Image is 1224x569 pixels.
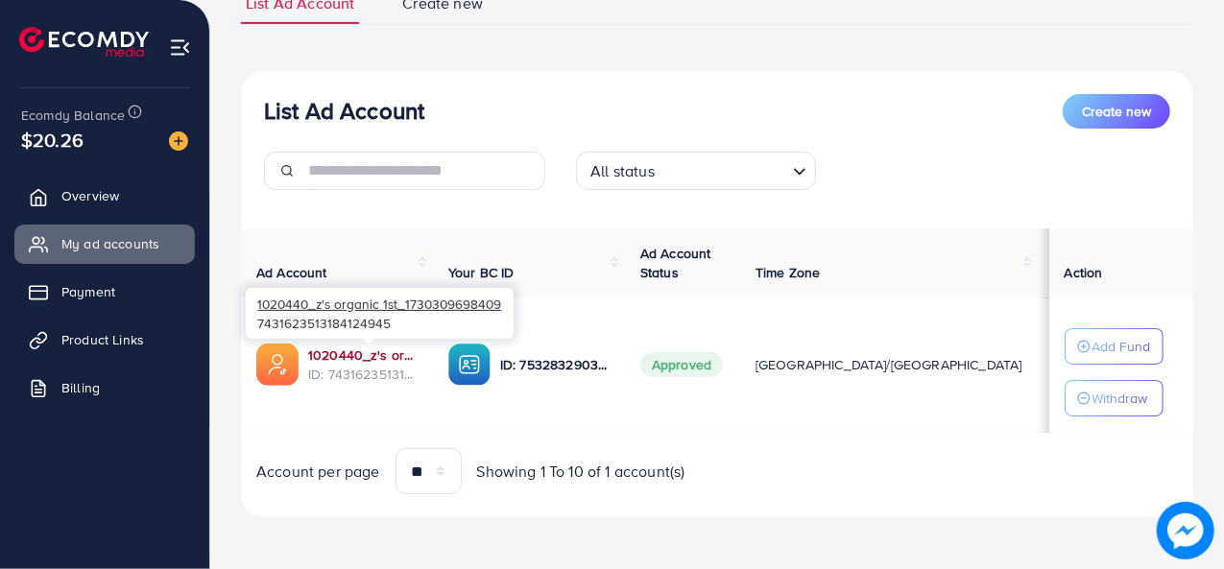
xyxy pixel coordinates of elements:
[264,97,424,125] h3: List Ad Account
[256,461,380,483] span: Account per page
[1157,502,1214,559] img: image
[756,355,1022,374] span: [GEOGRAPHIC_DATA]/[GEOGRAPHIC_DATA]
[14,177,195,215] a: Overview
[21,106,125,125] span: Ecomdy Balance
[500,353,610,376] p: ID: 7532832903219658768
[1092,335,1151,358] p: Add Fund
[1065,263,1103,282] span: Action
[640,352,723,377] span: Approved
[257,295,501,313] span: 1020440_z's organic 1st_1730309698409
[448,263,515,282] span: Your BC ID
[61,186,119,205] span: Overview
[169,36,191,59] img: menu
[308,345,418,365] a: 1020440_z's organic 1st_1730309698409
[756,263,820,282] span: Time Zone
[448,344,491,386] img: ic-ba-acc.ded83a64.svg
[587,157,659,185] span: All status
[308,365,418,384] span: ID: 7431623513184124945
[14,273,195,311] a: Payment
[660,154,785,185] input: Search for option
[246,288,514,339] div: 7431623513184124945
[14,368,195,407] a: Billing
[14,320,195,359] a: Product Links
[61,330,144,349] span: Product Links
[256,344,299,386] img: ic-ads-acc.e4c84228.svg
[1092,387,1148,410] p: Withdraw
[21,126,84,154] span: $20.26
[61,378,100,397] span: Billing
[61,234,159,253] span: My ad accounts
[640,244,711,282] span: Ad Account Status
[576,152,816,190] div: Search for option
[1065,328,1164,365] button: Add Fund
[256,263,327,282] span: Ad Account
[1082,102,1151,121] span: Create new
[1063,94,1170,129] button: Create new
[169,131,188,151] img: image
[477,461,685,483] span: Showing 1 To 10 of 1 account(s)
[61,282,115,301] span: Payment
[1065,380,1164,416] button: Withdraw
[14,225,195,263] a: My ad accounts
[19,27,149,57] img: logo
